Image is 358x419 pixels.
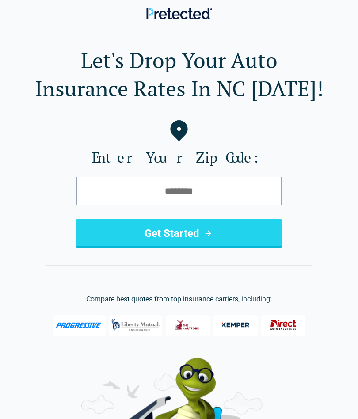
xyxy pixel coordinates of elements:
label: Enter Your Zip Code: [14,149,344,166]
h1: Let's Drop Your Auto Insurance Rates In NC [DATE]! [14,46,344,103]
p: Compare best quotes from top insurance carriers, including: [14,294,344,305]
img: Kemper [218,316,253,334]
img: The Hartford [170,316,206,334]
img: Direct General [266,316,301,334]
button: Get Started [76,219,282,248]
img: Progressive [56,322,103,328]
img: Liberty Mutual [109,314,162,335]
img: Pretected [146,8,212,19]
